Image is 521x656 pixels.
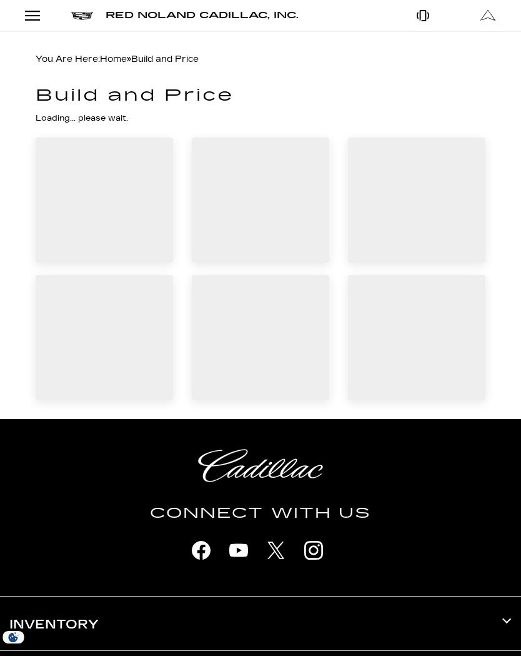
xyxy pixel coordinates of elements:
[45,502,476,525] h4: Connect With Us
[100,54,127,64] a: Home
[131,54,199,64] span: Build and Price
[71,7,93,24] a: Cadillac logo
[106,10,299,21] span: Red Noland Cadillac, Inc.
[100,54,199,64] span: »
[298,535,329,566] a: instagram
[198,449,323,482] img: Cadillac Light Heritage Logo
[186,535,217,566] a: facebook
[106,7,299,24] a: Red Noland Cadillac, Inc.
[36,51,486,68] div: Breadcrumbs
[260,535,292,566] a: X
[71,12,93,20] img: Cadillac logo
[223,535,254,566] a: youtube
[36,111,486,125] p: Loading... please wait.
[45,449,476,482] a: Cadillac Light Heritage Logo
[36,54,199,64] span: You Are Here:
[9,597,512,650] h3: Inventory
[36,87,486,105] h1: Build and Price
